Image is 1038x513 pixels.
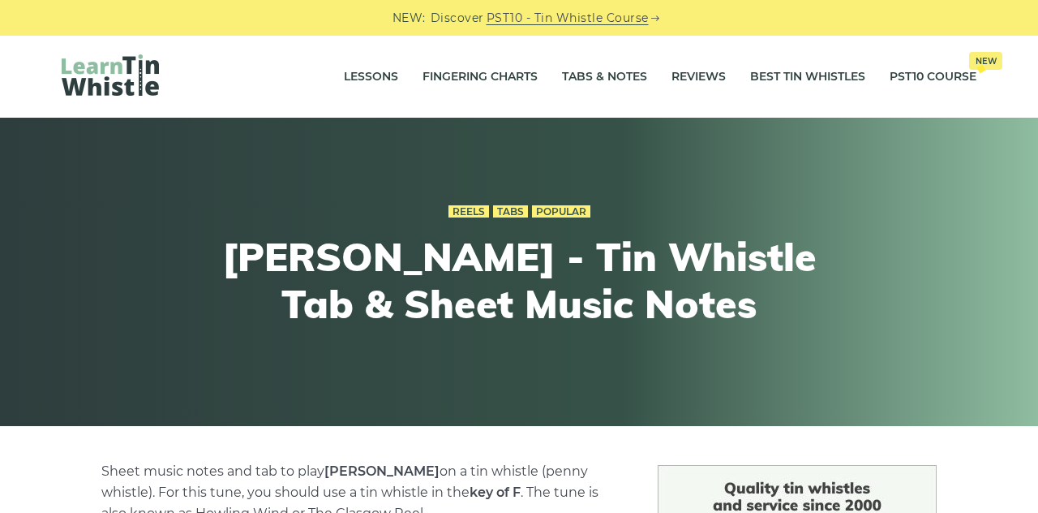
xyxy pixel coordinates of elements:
a: Tabs [493,205,528,218]
span: New [969,52,1002,70]
h1: [PERSON_NAME] - Tin Whistle Tab & Sheet Music Notes [221,234,817,327]
a: Fingering Charts [422,57,538,97]
a: Reviews [671,57,726,97]
strong: key of F [470,485,521,500]
a: PST10 CourseNew [890,57,976,97]
a: Lessons [344,57,398,97]
a: Reels [448,205,489,218]
a: Best Tin Whistles [750,57,865,97]
a: Tabs & Notes [562,57,647,97]
strong: [PERSON_NAME] [324,463,440,479]
img: LearnTinWhistle.com [62,54,159,96]
a: Popular [532,205,590,218]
